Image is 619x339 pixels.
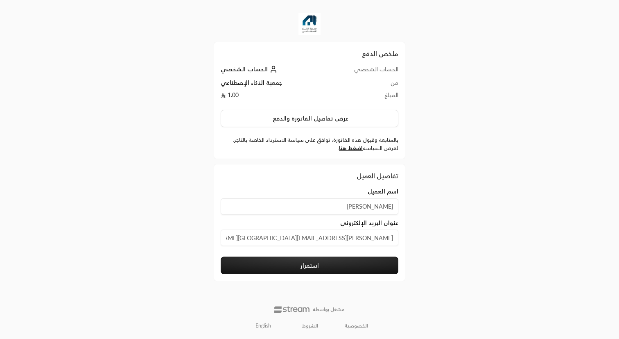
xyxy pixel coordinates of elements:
[221,230,398,246] input: عنوان البريد الإلكتروني
[313,306,345,313] p: مشغل بواسطة
[324,65,398,79] td: الحساب الشخصي
[221,66,279,73] a: الحساب الشخصي
[221,257,398,274] button: استمرار
[221,198,398,215] input: اسم العميل
[324,79,398,91] td: من
[251,319,276,332] a: English
[339,145,363,151] a: اضغط هنا
[340,219,398,227] span: عنوان البريد الإلكتروني
[298,13,321,35] img: Company Logo
[221,79,324,91] td: جمعية الذكاء الإصطناعي
[345,323,368,329] a: الخصوصية
[221,110,398,127] button: عرض تفاصيل الفاتورة والدفع
[221,136,398,152] label: بالمتابعة وقبول هذه الفاتورة، توافق على سياسة الاسترداد الخاصة بالتاجر. لعرض السياسة .
[221,171,398,181] div: تفاصيل العميل
[302,323,318,329] a: الشروط
[221,49,398,59] h2: ملخص الدفع
[221,91,324,103] td: 1.00
[368,187,398,196] span: اسم العميل
[221,66,268,73] span: الحساب الشخصي
[324,91,398,103] td: المبلغ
